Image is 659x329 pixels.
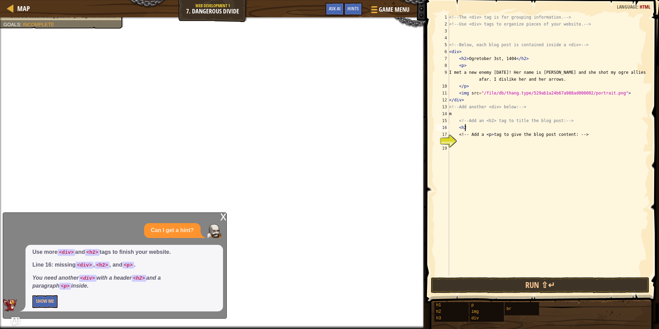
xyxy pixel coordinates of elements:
[122,262,134,269] code: <p>
[151,227,194,235] p: Can I get a hint?
[95,262,110,269] code: <h2>
[435,117,449,124] div: 15
[17,4,30,13] span: Map
[435,55,449,62] div: 7
[435,124,449,131] div: 16
[435,34,449,41] div: 4
[431,277,649,293] button: Run ⇧↵
[3,22,20,27] span: Goals
[471,309,479,314] span: img
[436,303,441,308] span: h1
[435,41,449,48] div: 5
[32,275,161,289] em: You need another with a header and a paragraph inside.
[435,145,449,152] div: 19
[325,3,344,16] button: Ask AI
[435,14,449,21] div: 1
[435,83,449,90] div: 10
[435,48,449,55] div: 6
[366,3,414,19] button: Game Menu
[435,69,449,83] div: 9
[436,309,441,314] span: h2
[32,261,216,269] p: Line 16: missing , , and .
[435,110,449,117] div: 14
[23,22,54,27] span: Incomplete
[79,275,97,282] code: <div>
[617,3,637,10] span: Language
[132,275,146,282] code: <h2>
[20,22,23,27] span: :
[85,249,100,256] code: <h2>
[435,28,449,34] div: 3
[506,307,511,311] span: br
[220,213,226,220] div: x
[435,138,449,145] div: 18
[3,299,17,311] img: AI
[11,317,20,326] button: Ask AI
[207,224,221,238] img: Player
[329,5,341,12] span: Ask AI
[32,295,58,308] button: Show Me
[379,5,409,14] span: Game Menu
[435,21,449,28] div: 2
[640,3,650,10] span: HTML
[637,3,640,10] span: :
[14,4,30,13] a: Map
[471,303,474,308] span: p
[32,248,216,256] p: Use more and tags to finish your website.
[436,316,441,321] span: h3
[75,262,93,269] code: <div>
[435,90,449,97] div: 11
[435,131,449,138] div: 17
[347,5,359,12] span: Hints
[435,62,449,69] div: 8
[471,316,479,321] span: div
[435,103,449,110] div: 13
[435,97,449,103] div: 12
[59,283,71,290] code: <p>
[58,249,75,256] code: <div>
